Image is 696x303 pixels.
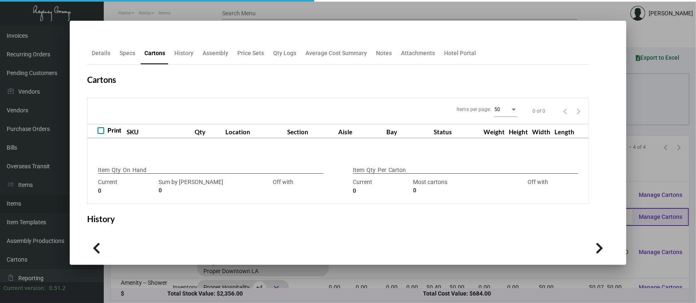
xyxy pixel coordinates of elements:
[223,124,285,138] th: Location
[532,107,545,115] div: 0 of 0
[444,49,476,58] div: Hotel Portal
[353,178,409,195] div: Current
[481,124,507,138] th: Weight
[366,166,376,175] p: Qty
[388,166,406,175] p: Carton
[530,124,552,138] th: Width
[494,107,500,112] span: 50
[572,104,585,118] button: Next page
[237,49,264,58] div: Price Sets
[457,106,491,113] div: Items per page:
[87,214,115,224] h2: History
[203,49,228,58] div: Assembly
[49,284,66,293] div: 0.51.2
[432,124,481,138] th: Status
[92,49,110,58] div: Details
[98,178,154,195] div: Current
[87,75,116,85] h2: Cartons
[286,124,337,138] th: Section
[107,126,121,136] span: Print
[255,178,312,195] div: Off with
[273,49,296,58] div: Qty Logs
[559,104,572,118] button: Previous page
[112,166,121,175] p: Qty
[413,178,506,195] div: Most cartons
[144,49,165,58] div: Cartons
[336,124,384,138] th: Aisle
[552,124,576,138] th: Length
[376,49,392,58] div: Notes
[305,49,367,58] div: Average Cost Summary
[494,106,518,113] mat-select: Items per page:
[193,124,224,138] th: Qty
[120,49,135,58] div: Specs
[510,178,566,195] div: Off with
[174,49,193,58] div: History
[125,124,192,138] th: SKU
[378,166,386,175] p: Per
[401,49,435,58] div: Attachments
[3,284,46,293] div: Current version:
[353,166,364,175] p: Item
[98,166,110,175] p: Item
[507,124,530,138] th: Height
[132,166,147,175] p: Hand
[385,124,432,138] th: Bay
[159,178,251,195] div: Sum by [PERSON_NAME]
[123,166,130,175] p: On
